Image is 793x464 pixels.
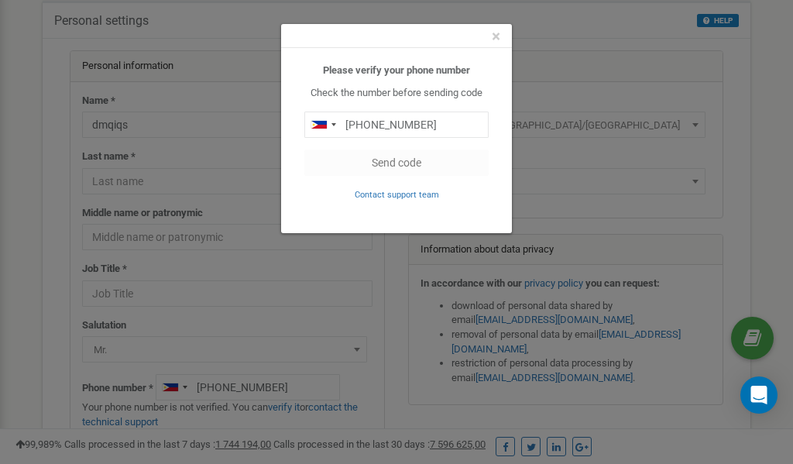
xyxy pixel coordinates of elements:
[355,190,439,200] small: Contact support team
[355,188,439,200] a: Contact support team
[305,112,341,137] div: Telephone country code
[304,86,489,101] p: Check the number before sending code
[323,64,470,76] b: Please verify your phone number
[740,376,778,414] div: Open Intercom Messenger
[492,29,500,45] button: Close
[304,112,489,138] input: 0905 123 4567
[304,150,489,176] button: Send code
[492,27,500,46] span: ×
